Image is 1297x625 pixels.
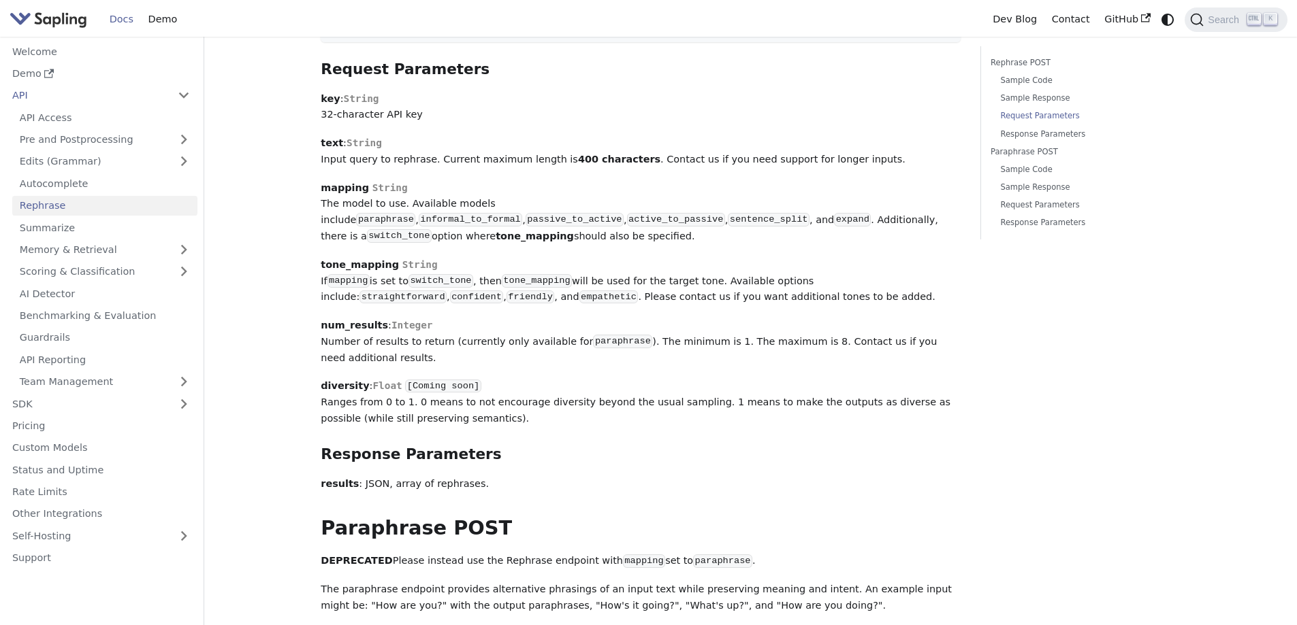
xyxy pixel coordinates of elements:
[5,504,197,524] a: Other Integrations
[409,274,473,288] code: switch_tone
[372,182,408,193] span: String
[1097,9,1157,30] a: GitHub
[321,320,388,331] strong: num_results
[991,56,1175,69] a: Rephrase POST
[985,9,1044,30] a: Dev Blog
[321,61,961,79] h3: Request Parameters
[1264,13,1277,25] kbd: K
[1158,10,1178,29] button: Switch between dark and light mode (currently system mode)
[991,146,1175,158] a: Paraphrase POST
[321,516,961,541] h2: Paraphrase POST
[12,107,197,127] a: API Access
[12,130,197,150] a: Pre and Postprocessing
[321,259,399,270] strong: tone_mapping
[356,213,415,226] code: paraphrase
[321,476,961,492] p: : JSON, array of rephrases.
[367,229,432,243] code: switch_tone
[693,554,752,568] code: paraphrase
[496,231,574,241] strong: tone_mapping
[141,9,185,30] a: Demo
[1000,109,1170,122] a: Request Parameters
[321,555,392,566] strong: DEPRECATED
[321,445,961,464] h3: Response Parameters
[728,213,810,226] code: sentence_split
[170,86,197,105] button: Collapse sidebar category 'API'
[10,10,92,29] a: Sapling.ai
[321,182,369,193] strong: mapping
[1000,163,1170,176] a: Sample Code
[12,328,197,348] a: Guardrails
[391,320,433,331] span: Integer
[12,173,197,193] a: Autocomplete
[359,290,447,304] code: straightforward
[12,284,197,303] a: AI Detector
[1000,92,1170,105] a: Sample Response
[834,213,871,226] code: expand
[321,93,340,104] strong: key
[593,335,652,348] code: paraphrase
[5,526,197,545] a: Self-Hosting
[12,218,197,237] a: Summarize
[12,306,197,326] a: Benchmarking & Evaluation
[5,460,197,479] a: Status and Uptime
[419,213,522,226] code: informal_to_formal
[502,274,572,288] code: tone_mapping
[12,196,197,216] a: Rephrase
[5,64,197,84] a: Demo
[579,290,639,304] code: empathetic
[5,86,170,105] a: API
[5,482,197,502] a: Rate Limits
[405,379,481,393] code: [Coming soon]
[12,372,197,392] a: Team Management
[507,290,554,304] code: friendly
[321,91,961,124] p: : 32-character API key
[1000,181,1170,194] a: Sample Response
[1000,128,1170,141] a: Response Parameters
[102,9,141,30] a: Docs
[5,41,197,61] a: Welcome
[321,581,961,614] p: The paraphrase endpoint provides alternative phrasings of an input text while preserving meaning ...
[5,394,170,413] a: SDK
[170,394,197,413] button: Expand sidebar category 'SDK'
[1000,216,1170,229] a: Response Parameters
[321,553,961,569] p: Please instead use the Rephrase endpoint with set to .
[1204,14,1247,25] span: Search
[12,240,197,260] a: Memory & Retrieval
[526,213,624,226] code: passive_to_active
[321,378,961,426] p: : Ranges from 0 to 1. 0 means to not encourage diversity beyond the usual sampling. 1 means to ma...
[12,350,197,369] a: API Reporting
[402,259,438,270] span: String
[5,416,197,436] a: Pricing
[1000,74,1170,87] a: Sample Code
[12,262,197,282] a: Scoring & Classification
[321,180,961,245] p: The model to use. Available models include , , , , , and . Additionally, there is a option where ...
[321,135,961,168] p: : Input query to rephrase. Current maximum length is . Contact us if you need support for longer ...
[1185,7,1287,32] button: Search (Ctrl+K)
[321,478,359,489] strong: results
[450,290,504,304] code: confident
[5,438,197,458] a: Custom Models
[623,554,665,568] code: mapping
[321,318,961,366] p: : Number of results to return (currently only available for ). The minimum is 1. The maximum is 8...
[327,274,370,288] code: mapping
[1000,199,1170,212] a: Request Parameters
[1044,9,1098,30] a: Contact
[372,380,402,391] span: Float
[627,213,725,226] code: active_to_passive
[10,10,87,29] img: Sapling.ai
[578,154,660,165] strong: 400 characters
[321,380,369,391] strong: diversity
[321,137,343,148] strong: text
[5,548,197,568] a: Support
[321,257,961,305] p: If is set to , then will be used for the target tone. Available options include: , , , and . Plea...
[347,137,382,148] span: String
[12,152,197,171] a: Edits (Grammar)
[343,93,379,104] span: String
